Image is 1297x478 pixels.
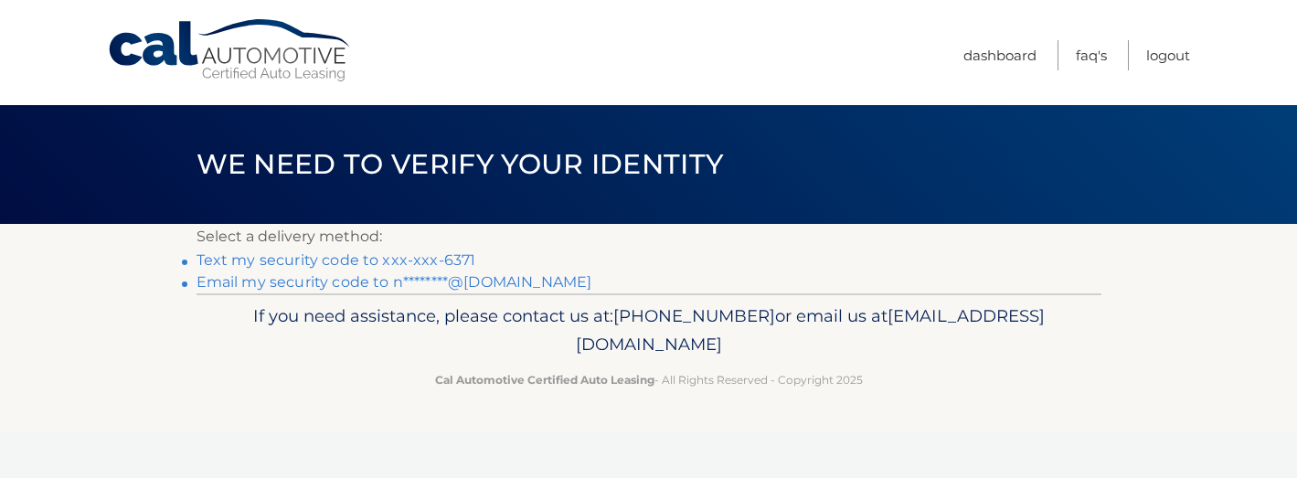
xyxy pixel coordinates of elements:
[963,40,1037,70] a: Dashboard
[613,305,775,326] span: [PHONE_NUMBER]
[197,273,592,291] a: Email my security code to n********@[DOMAIN_NAME]
[197,147,724,181] span: We need to verify your identity
[208,370,1090,389] p: - All Rights Reserved - Copyright 2025
[435,373,654,387] strong: Cal Automotive Certified Auto Leasing
[1146,40,1190,70] a: Logout
[1076,40,1107,70] a: FAQ's
[208,302,1090,360] p: If you need assistance, please contact us at: or email us at
[107,18,354,83] a: Cal Automotive
[197,224,1101,250] p: Select a delivery method:
[197,251,476,269] a: Text my security code to xxx-xxx-6371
